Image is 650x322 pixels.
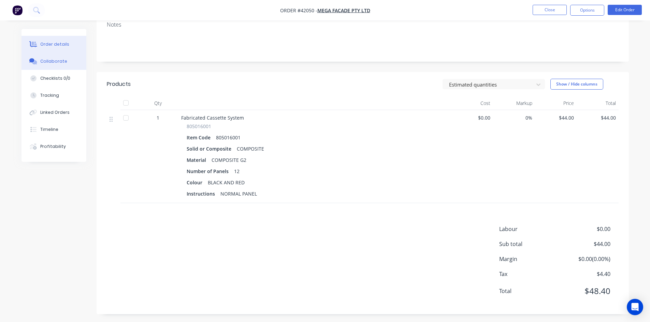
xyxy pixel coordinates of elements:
[560,255,610,263] span: $0.00 ( 0.00 %)
[627,299,643,315] div: Open Intercom Messenger
[40,92,59,98] div: Tracking
[187,178,205,187] div: Colour
[40,75,70,81] div: Checklists 0/0
[451,96,493,110] div: Cost
[40,126,58,133] div: Timeline
[533,5,567,15] button: Close
[21,138,86,155] button: Profitability
[454,114,491,121] span: $0.00
[535,96,577,110] div: Price
[21,70,86,87] button: Checklists 0/0
[40,41,69,47] div: Order details
[21,121,86,138] button: Timeline
[234,144,267,154] div: COMPOSITE
[496,114,532,121] span: 0%
[577,96,619,110] div: Total
[579,114,616,121] span: $44.00
[209,155,249,165] div: COMPOSITE G2
[499,225,560,233] span: Labour
[550,79,603,90] button: Show / Hide columns
[499,270,560,278] span: Tax
[280,7,317,14] span: Order #42050 -
[40,143,66,150] div: Profitability
[560,225,610,233] span: $0.00
[187,123,211,130] span: 805016001
[187,166,231,176] div: Number of Panels
[21,104,86,121] button: Linked Orders
[187,155,209,165] div: Material
[40,109,70,116] div: Linked Orders
[107,21,619,28] div: Notes
[213,133,243,142] div: 805016001
[218,189,260,199] div: NORMAL PANEL
[138,96,178,110] div: Qty
[12,5,23,15] img: Factory
[157,114,159,121] span: 1
[317,7,370,14] a: Mega Facade Pty Ltd
[187,189,218,199] div: Instructions
[205,178,247,187] div: BLACK AND RED
[608,5,642,15] button: Edit Order
[560,270,610,278] span: $4.40
[499,255,560,263] span: Margin
[499,240,560,248] span: Sub total
[40,58,67,64] div: Collaborate
[21,53,86,70] button: Collaborate
[570,5,604,16] button: Options
[560,285,610,297] span: $48.40
[231,166,242,176] div: 12
[560,240,610,248] span: $44.00
[21,87,86,104] button: Tracking
[493,96,535,110] div: Markup
[187,144,234,154] div: Solid or Composite
[181,114,244,121] span: Fabricated Cassette System
[538,114,574,121] span: $44.00
[499,287,560,295] span: Total
[107,80,131,88] div: Products
[21,36,86,53] button: Order details
[187,133,213,142] div: Item Code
